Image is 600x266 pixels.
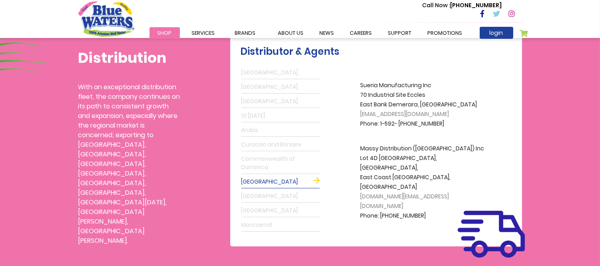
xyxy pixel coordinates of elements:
a: St [DATE] [241,110,320,122]
a: about us [270,27,312,39]
a: Promotions [420,27,470,39]
span: Call Now : [423,1,450,9]
span: Services [192,29,215,37]
a: [GEOGRAPHIC_DATA] [241,81,320,94]
a: Curacao and Bonaire [241,138,320,151]
span: Brands [235,29,256,37]
a: Montserrat [241,219,320,232]
a: [GEOGRAPHIC_DATA] [241,66,320,79]
a: store logo [78,1,134,36]
span: [DOMAIN_NAME][EMAIL_ADDRESS][DOMAIN_NAME] [361,192,449,210]
a: login [480,27,513,39]
p: Massy Distribution ([GEOGRAPHIC_DATA]) Inc Lot 4D [GEOGRAPHIC_DATA], [GEOGRAPHIC_DATA], East Coas... [361,144,488,221]
a: careers [342,27,380,39]
a: [GEOGRAPHIC_DATA] [241,95,320,108]
a: Commonwealth of Dominica [241,153,320,174]
span: Shop [157,29,172,37]
h2: Distributor & Agents [241,46,518,58]
p: Sueria Manufacturing Inc 70 Industrial Site Eccles East Bank Demerara, [GEOGRAPHIC_DATA] Phone: 1... [361,81,488,129]
a: News [312,27,342,39]
a: support [380,27,420,39]
a: [GEOGRAPHIC_DATA] [241,190,320,203]
p: [PHONE_NUMBER] [423,1,502,10]
h1: Distribution [78,49,180,66]
a: [GEOGRAPHIC_DATA] [241,204,320,217]
a: [GEOGRAPHIC_DATA] [241,176,320,188]
span: [EMAIL_ADDRESS][DOMAIN_NAME] [361,110,449,118]
a: Aruba [241,124,320,137]
p: With an exceptional distribution fleet, the company continues on its path to consistent growth an... [78,82,180,246]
